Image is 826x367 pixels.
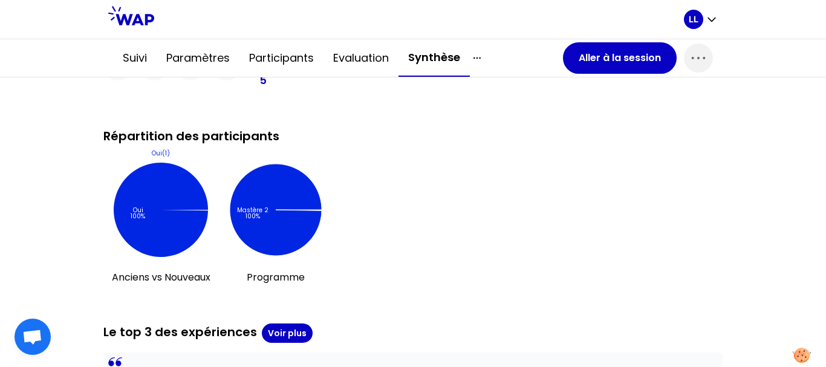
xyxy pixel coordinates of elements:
button: Aller à la session [563,42,677,74]
tspan: Oui [133,205,143,214]
button: Paramètres [157,40,239,76]
button: Suivi [113,40,157,76]
button: LL [684,10,718,29]
p: 5 [259,72,267,89]
tspan: 100% [246,211,260,220]
tspan: Mastère 2 [237,205,268,214]
button: Synthèse [398,39,470,77]
p: Programme [247,270,305,285]
button: Voir plus [262,323,313,343]
button: Participants [239,40,324,76]
tspan: 100% [131,211,145,220]
h2: Répartition des participants [103,128,279,145]
p: LL [689,13,698,25]
button: Evaluation [324,40,398,76]
h2: Le top 3 des expériences [103,323,257,343]
text: Oui ( 1 ) [152,149,170,158]
div: Ouvrir le chat [15,319,51,355]
p: Anciens vs Nouveaux [112,270,210,285]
